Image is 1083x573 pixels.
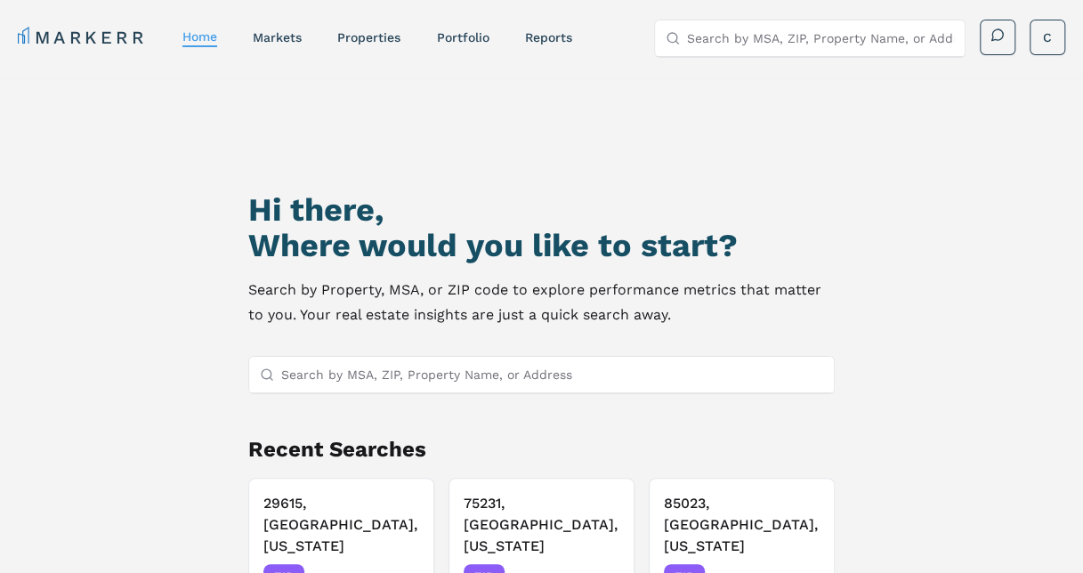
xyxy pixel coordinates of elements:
[464,493,619,557] h3: 75231, [GEOGRAPHIC_DATA], [US_STATE]
[281,357,824,392] input: Search by MSA, ZIP, Property Name, or Address
[248,228,836,263] h2: Where would you like to start?
[253,30,302,44] a: markets
[524,30,571,44] a: reports
[664,493,820,557] h3: 85023, [GEOGRAPHIC_DATA], [US_STATE]
[687,20,954,56] input: Search by MSA, ZIP, Property Name, or Address
[1030,20,1065,55] button: C
[248,278,836,327] p: Search by Property, MSA, or ZIP code to explore performance metrics that matter to you. Your real...
[263,493,419,557] h3: 29615, [GEOGRAPHIC_DATA], [US_STATE]
[248,435,836,464] h2: Recent Searches
[436,30,489,44] a: Portfolio
[18,25,147,50] a: MARKERR
[182,29,217,44] a: home
[1043,28,1052,46] span: C
[337,30,400,44] a: properties
[248,192,836,228] h1: Hi there,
